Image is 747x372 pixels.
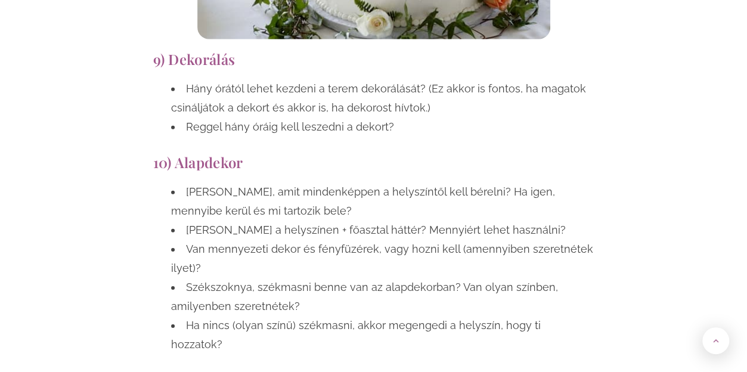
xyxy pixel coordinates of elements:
h2: 10) Alapdekor [153,154,594,170]
li: Ha nincs (olyan színű) székmasni, akkor megengedi a helyszín, hogy ti hozzatok? [171,316,594,354]
li: [PERSON_NAME] a helyszínen + főasztal háttér? Mennyiért lehet használni? [171,221,594,240]
li: Székszoknya, székmasni benne van az alapdekorban? Van olyan színben, amilyenben szeretnétek? [171,278,594,316]
h2: 9) Dekorálás [153,51,594,67]
li: [PERSON_NAME], amit mindenképpen a helyszíntől kell bérelni? Ha igen, mennyibe kerül és mi tartoz... [171,182,594,221]
li: Hány órától lehet kezdeni a terem dekorálását? (Ez akkor is fontos, ha magatok csináljátok a deko... [171,79,594,117]
li: Reggel hány óráig kell leszedni a dekort? [171,117,594,137]
li: Van mennyezeti dekor és fényfüzérek, vagy hozni kell (amennyiben szeretnétek ilyet)? [171,240,594,278]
